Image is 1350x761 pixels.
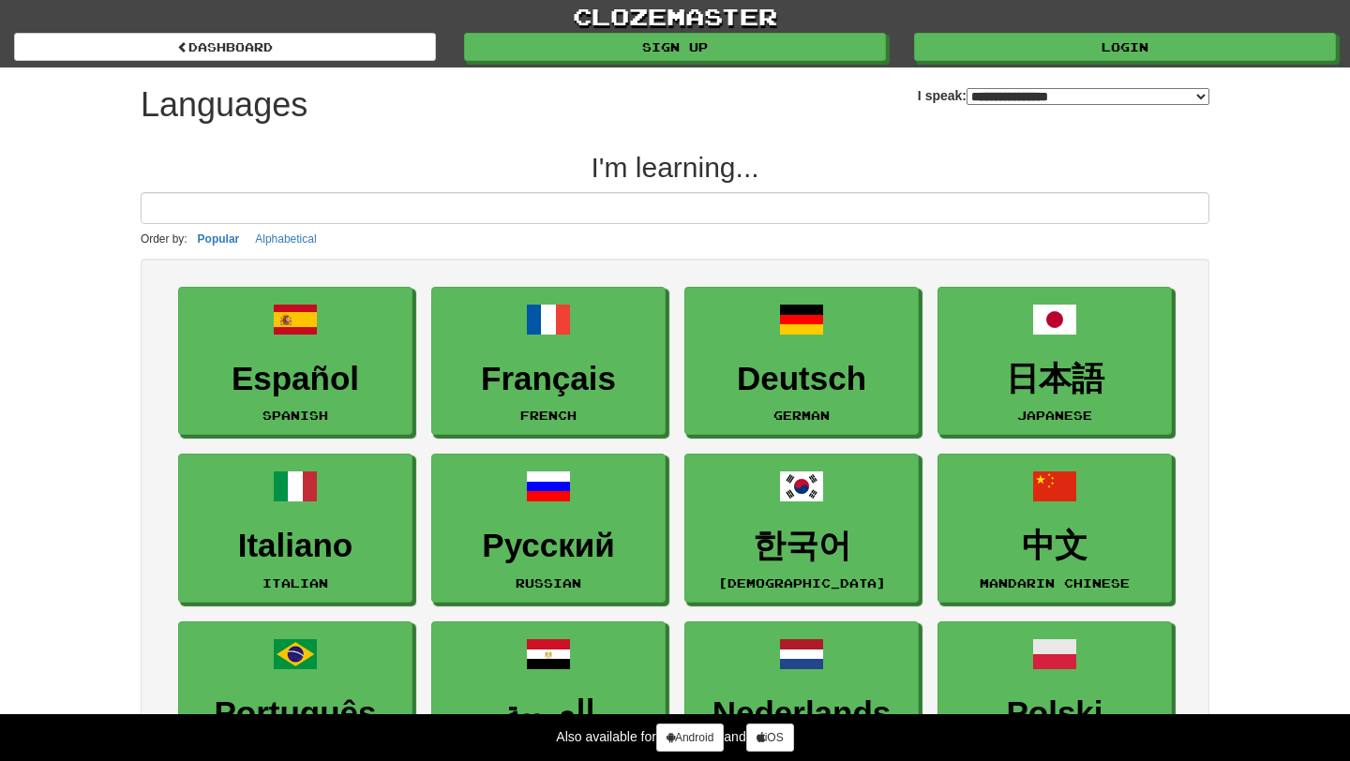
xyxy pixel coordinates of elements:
[141,232,187,246] small: Order by:
[980,576,1130,589] small: Mandarin Chinese
[178,454,412,603] a: ItalianoItalian
[188,695,402,732] h3: Português
[262,409,328,422] small: Spanish
[684,454,919,603] a: 한국어[DEMOGRAPHIC_DATA]
[249,229,322,249] button: Alphabetical
[695,528,908,564] h3: 한국어
[188,361,402,397] h3: Español
[442,361,655,397] h3: Français
[773,409,830,422] small: German
[948,528,1162,564] h3: 中文
[520,409,577,422] small: French
[464,33,886,61] a: Sign up
[656,724,724,752] a: Android
[442,695,655,732] h3: العربية
[516,576,581,589] small: Russian
[746,724,794,752] a: iOS
[718,576,886,589] small: [DEMOGRAPHIC_DATA]
[695,695,908,732] h3: Nederlands
[141,152,1209,183] h2: I'm learning...
[431,454,666,603] a: РусскийRussian
[188,528,402,564] h3: Italiano
[914,33,1336,61] a: Login
[948,695,1162,732] h3: Polski
[918,86,1209,105] label: I speak:
[262,576,328,589] small: Italian
[695,361,908,397] h3: Deutsch
[937,287,1172,436] a: 日本語Japanese
[178,287,412,436] a: EspañolSpanish
[948,361,1162,397] h3: 日本語
[14,33,436,61] a: dashboard
[937,454,1172,603] a: 中文Mandarin Chinese
[141,86,307,124] h1: Languages
[967,88,1209,105] select: I speak:
[442,528,655,564] h3: Русский
[1017,409,1092,422] small: Japanese
[684,287,919,436] a: DeutschGerman
[192,229,246,249] button: Popular
[431,287,666,436] a: FrançaisFrench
